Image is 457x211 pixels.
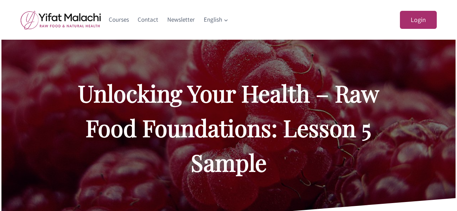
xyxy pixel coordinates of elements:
a: Contact [133,11,163,28]
img: yifat_logo41_en.png [21,10,101,30]
a: Courses [104,11,134,28]
a: English [199,11,233,28]
h2: Unlocking Your Health – Raw Food Foundations: Lesson 5 Sample [62,76,395,180]
a: Newsletter [163,11,199,28]
a: Login [400,11,437,29]
span: English [204,15,228,25]
nav: Primary Navigation [104,11,233,28]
